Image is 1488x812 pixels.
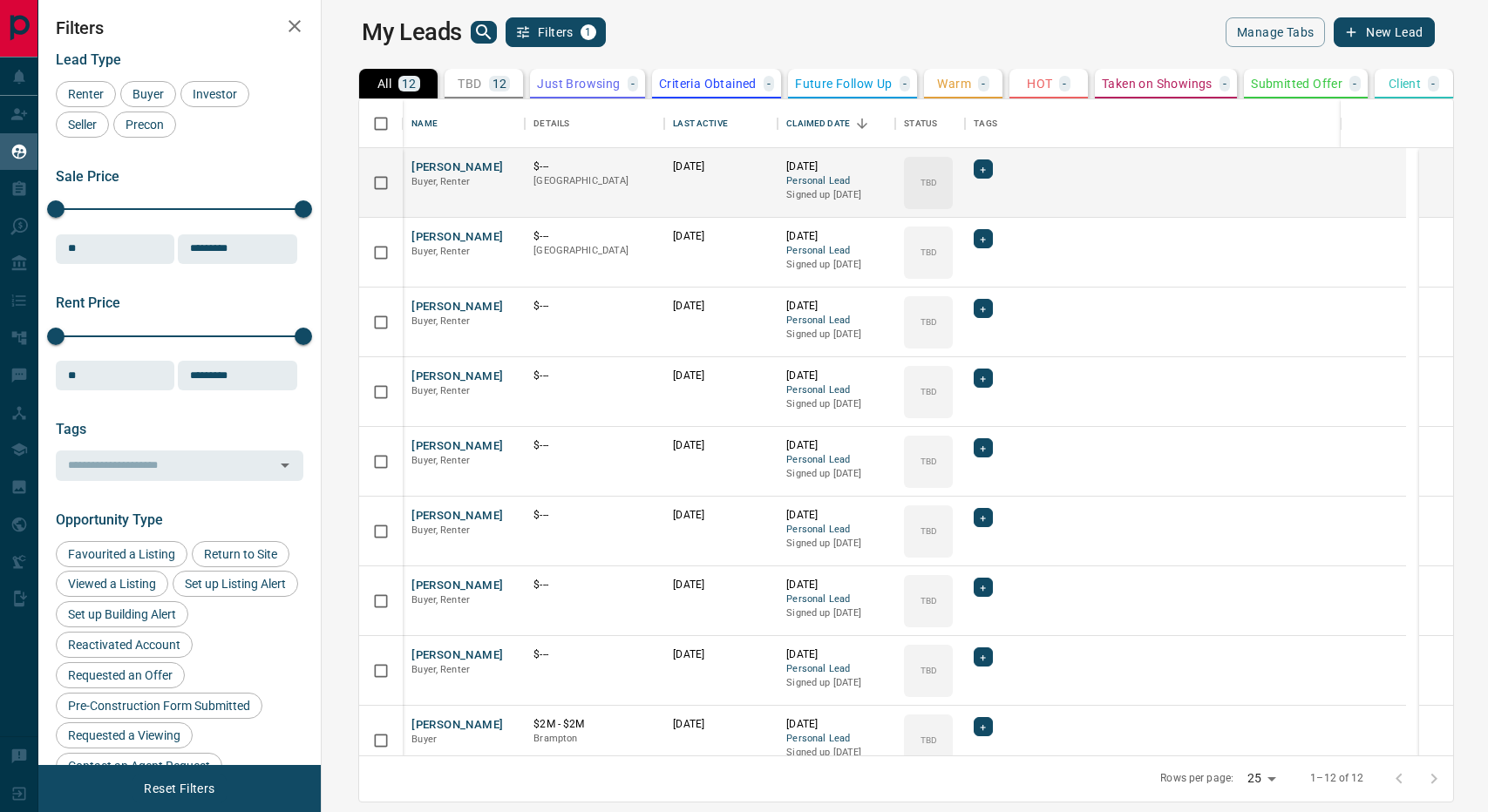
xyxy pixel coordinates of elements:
span: + [980,300,986,317]
div: Last Active [664,99,778,148]
p: Future Follow Up [795,78,892,90]
p: Signed up [DATE] [786,676,887,690]
p: [DATE] [673,438,769,453]
p: Signed up [DATE] [786,188,887,202]
p: HOT [1027,78,1052,90]
p: $--- [533,299,656,314]
span: Buyer, Renter [411,176,470,187]
span: Renter [62,87,110,101]
p: 12 [402,78,417,90]
p: Signed up [DATE] [786,328,887,342]
p: Criteria Obtained [659,78,757,90]
p: Signed up [DATE] [786,258,887,272]
div: Name [411,99,438,148]
p: TBD [921,246,937,259]
p: [DATE] [673,508,769,523]
p: Rows per page: [1160,771,1233,786]
p: [GEOGRAPHIC_DATA] [533,244,656,258]
p: Brampton [533,732,656,746]
p: - [1431,78,1435,90]
p: [DATE] [673,578,769,592]
button: search button [471,21,497,44]
p: [DATE] [786,508,887,523]
h2: Filters [56,17,303,38]
span: Buyer, Renter [411,246,470,257]
span: + [980,439,986,457]
span: Contact an Agent Request [62,759,216,773]
span: Favourited a Listing [62,547,181,561]
span: Buyer, Renter [411,385,470,396]
button: [PERSON_NAME] [411,229,503,246]
div: 25 [1240,766,1282,791]
p: TBD [921,664,937,677]
div: Return to Site [192,541,289,567]
p: [DATE] [673,229,769,244]
span: Personal Lead [786,592,887,607]
div: Seller [56,112,109,138]
div: + [974,647,992,667]
p: $--- [533,578,656,592]
p: [DATE] [786,647,887,662]
div: + [974,717,992,736]
div: Renter [56,81,116,107]
button: [PERSON_NAME] [411,438,503,455]
div: + [974,438,992,457]
span: Buyer [411,734,437,745]
button: Sort [850,112,874,136]
p: $--- [533,438,656,453]
p: Client [1389,78,1421,90]
span: + [980,230,986,247]
button: New Lead [1334,17,1434,47]
button: [PERSON_NAME] [411,647,503,664]
span: + [980,509,986,526]
p: 12 [493,78,507,90]
span: Sale Price [56,168,119,185]
p: Signed up [DATE] [786,746,887,760]
p: Signed up [DATE] [786,606,887,620]
span: Personal Lead [786,732,887,747]
span: Personal Lead [786,174,887,189]
span: Personal Lead [786,383,887,398]
button: Open [273,453,297,477]
p: TBD [921,315,937,328]
p: $--- [533,508,656,523]
p: $--- [533,647,656,662]
div: Tags [974,99,997,148]
div: Reactivated Account [56,632,193,658]
div: Pre-Construction Form Submitted [56,693,262,719]
p: [GEOGRAPHIC_DATA] [533,174,656,188]
p: All [377,78,391,90]
div: Set up Building Alert [56,601,188,627]
span: + [980,648,986,666]
div: Precon [113,112,176,138]
div: Claimed Date [778,99,895,148]
button: [PERSON_NAME] [411,717,503,734]
h1: My Leads [362,18,462,46]
span: Requested an Offer [62,668,179,682]
p: TBD [921,594,937,607]
div: Name [403,99,525,148]
p: [DATE] [786,717,887,732]
span: Opportunity Type [56,511,163,528]
span: + [980,160,986,178]
span: Tags [56,421,86,437]
div: Details [525,99,664,148]
div: + [974,299,992,318]
span: Personal Lead [786,662,887,677]
p: Signed up [DATE] [786,467,887,481]
div: + [974,578,992,597]
span: 1 [582,26,595,38]
span: Seller [62,118,103,132]
p: [DATE] [673,647,769,662]
span: Lead Type [56,51,121,68]
span: Buyer, Renter [411,524,470,536]
p: [DATE] [786,369,887,383]
span: Precon [119,118,170,132]
div: Set up Listing Alert [173,571,298,597]
div: Investor [180,81,249,107]
p: Signed up [DATE] [786,397,887,411]
p: TBD [921,734,937,747]
p: - [982,78,985,90]
span: Personal Lead [786,453,887,468]
div: Last Active [673,99,727,148]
